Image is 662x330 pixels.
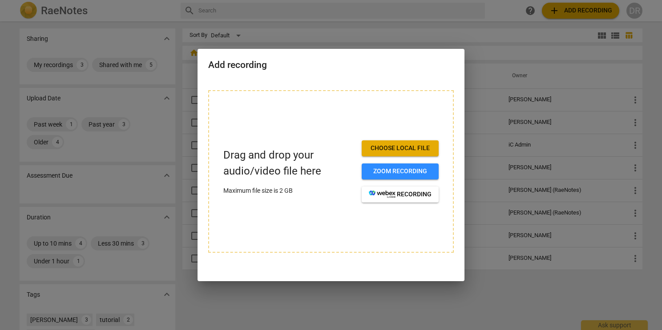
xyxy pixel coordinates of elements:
button: Zoom recording [362,163,439,179]
span: Choose local file [369,144,432,153]
p: Maximum file size is 2 GB [223,186,355,195]
button: Choose local file [362,140,439,156]
span: Zoom recording [369,167,432,176]
button: recording [362,187,439,203]
p: Drag and drop your audio/video file here [223,147,355,179]
span: recording [369,190,432,199]
h2: Add recording [208,60,454,71]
